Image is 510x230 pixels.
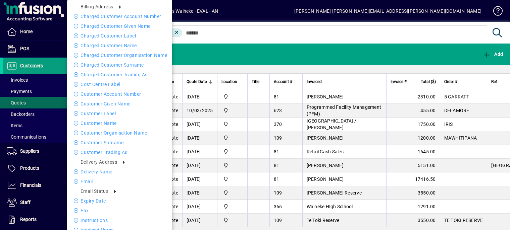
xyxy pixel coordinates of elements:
[67,207,172,215] li: Fax
[67,109,172,118] li: Customer label
[67,216,172,224] li: Instructions
[67,90,172,98] li: Customer Account number
[67,197,172,205] li: Expiry date
[67,42,172,50] li: Charged Customer name
[67,12,172,20] li: Charged Customer Account number
[81,159,117,165] span: Delivery address
[67,129,172,137] li: Customer Organisation name
[67,32,172,40] li: Charged Customer label
[67,51,172,59] li: Charged Customer Organisation name
[67,22,172,30] li: Charged Customer Given name
[67,80,172,88] li: Cost Centre Label
[67,139,172,147] li: Customer Surname
[67,177,172,185] li: Email
[67,148,172,156] li: Customer Trading as
[67,168,172,176] li: Delivery name
[67,71,172,79] li: Charged Customer Trading as
[67,119,172,127] li: Customer name
[81,4,113,9] span: Billing address
[67,61,172,69] li: Charged Customer Surname
[81,188,108,194] span: Email status
[67,100,172,108] li: Customer Given name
